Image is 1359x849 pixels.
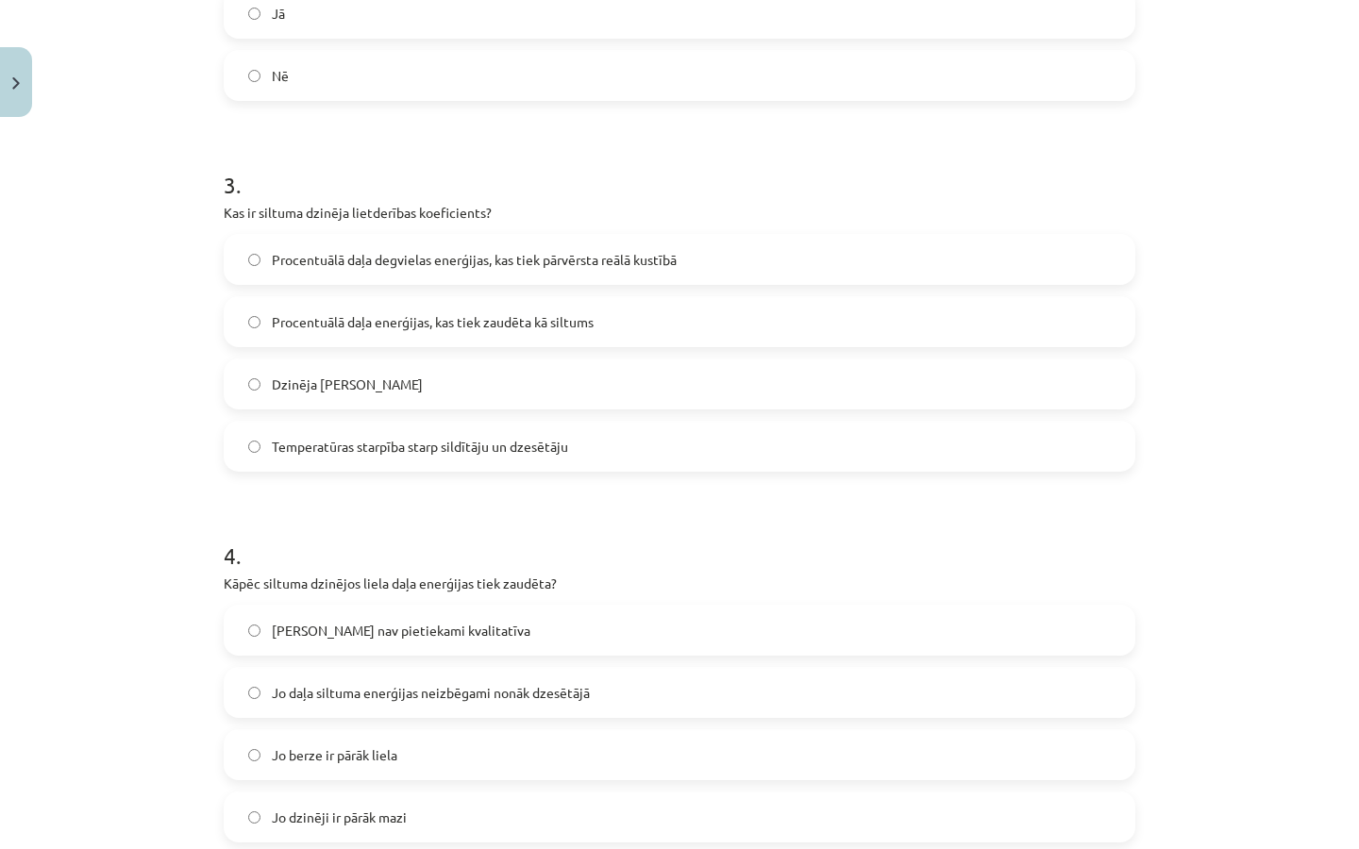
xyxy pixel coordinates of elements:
[248,441,260,453] input: Temperatūras starpība starp sildītāju un dzesētāju
[248,254,260,266] input: Procentuālā daļa degvielas enerģijas, kas tiek pārvērsta reālā kustībā
[248,378,260,391] input: Dzinēja [PERSON_NAME]
[272,4,285,24] span: Jā
[248,749,260,761] input: Jo berze ir pārāk liela
[272,312,594,332] span: Procentuālā daļa enerģijas, kas tiek zaudēta kā siltums
[272,807,407,827] span: Jo dzinēji ir pārāk mazi
[272,437,568,457] span: Temperatūras starpība starp sildītāju un dzesētāju
[224,509,1135,568] h1: 4 .
[272,250,677,270] span: Procentuālā daļa degvielas enerģijas, kas tiek pārvērsta reālā kustībā
[272,683,590,703] span: Jo daļa siltuma enerģijas neizbēgami nonāk dzesētājā
[248,624,260,637] input: [PERSON_NAME] nav pietiekami kvalitatīva
[224,574,1135,593] p: Kāpēc siltuma dzinējos liela daļa enerģijas tiek zaudēta?
[248,316,260,328] input: Procentuālā daļa enerģijas, kas tiek zaudēta kā siltums
[272,375,423,394] span: Dzinēja [PERSON_NAME]
[248,687,260,699] input: Jo daļa siltuma enerģijas neizbēgami nonāk dzesētājā
[224,203,1135,223] p: Kas ir siltuma dzinēja lietderības koeficients?
[248,70,260,82] input: Nē
[224,139,1135,197] h1: 3 .
[272,621,530,641] span: [PERSON_NAME] nav pietiekami kvalitatīva
[12,77,20,90] img: icon-close-lesson-0947bae3869378f0d4975bcd49f059093ad1ed9edebbc8119c70593378902aed.svg
[248,8,260,20] input: Jā
[248,811,260,824] input: Jo dzinēji ir pārāk mazi
[272,66,289,86] span: Nē
[272,745,397,765] span: Jo berze ir pārāk liela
